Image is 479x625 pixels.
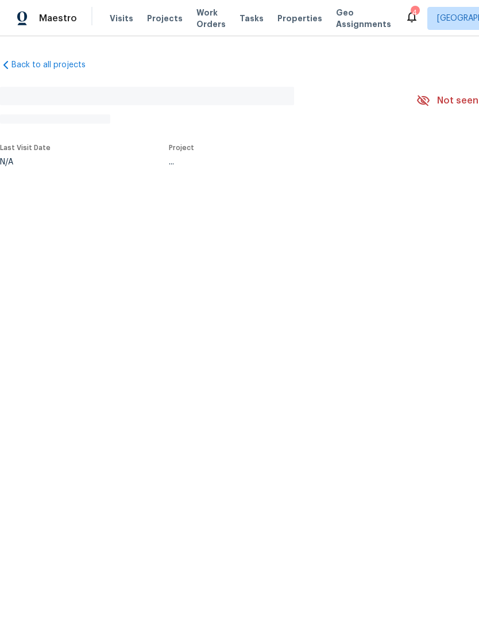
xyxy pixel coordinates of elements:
[147,13,183,24] span: Projects
[196,7,226,30] span: Work Orders
[277,13,322,24] span: Properties
[169,144,194,151] span: Project
[39,13,77,24] span: Maestro
[239,14,264,22] span: Tasks
[336,7,391,30] span: Geo Assignments
[110,13,133,24] span: Visits
[169,158,389,166] div: ...
[411,7,419,18] div: 4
